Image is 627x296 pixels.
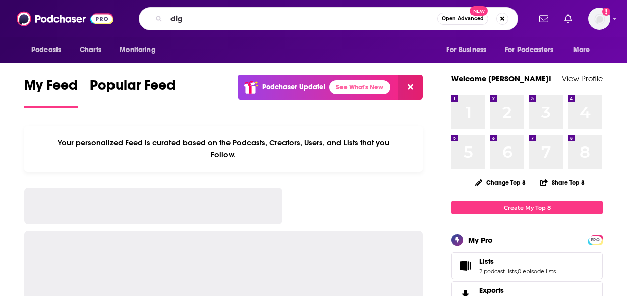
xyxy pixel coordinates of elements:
button: open menu [24,40,74,60]
div: Your personalized Feed is curated based on the Podcasts, Creators, Users, and Lists that you Follow. [24,126,423,172]
span: Open Advanced [442,16,484,21]
div: My Pro [468,235,493,245]
span: Podcasts [31,43,61,57]
a: Show notifications dropdown [535,10,552,27]
span: Logged in as aridings [588,8,610,30]
span: Exports [479,286,504,295]
a: Welcome [PERSON_NAME]! [451,74,551,83]
button: Share Top 8 [540,173,585,192]
button: open menu [566,40,603,60]
img: Podchaser - Follow, Share and Rate Podcasts [17,9,113,28]
span: New [470,6,488,16]
a: Lists [455,259,475,273]
span: , [517,268,518,275]
button: open menu [498,40,568,60]
a: View Profile [562,74,603,83]
button: Change Top 8 [469,176,532,189]
a: Lists [479,257,556,266]
span: Lists [479,257,494,266]
img: User Profile [588,8,610,30]
button: open menu [439,40,499,60]
a: Popular Feed [90,77,176,108]
p: Podchaser Update! [262,83,325,91]
input: Search podcasts, credits, & more... [166,11,437,27]
a: See What's New [329,80,390,94]
span: My Feed [24,77,78,100]
a: My Feed [24,77,78,108]
span: Charts [80,43,101,57]
a: 0 episode lists [518,268,556,275]
span: Popular Feed [90,77,176,100]
a: PRO [589,236,601,243]
a: Charts [73,40,107,60]
a: Create My Top 8 [451,201,603,214]
span: Monitoring [120,43,155,57]
a: Show notifications dropdown [560,10,576,27]
a: 2 podcast lists [479,268,517,275]
span: For Business [446,43,486,57]
span: More [573,43,590,57]
div: Search podcasts, credits, & more... [139,7,518,30]
svg: Add a profile image [602,8,610,16]
button: open menu [112,40,168,60]
button: Show profile menu [588,8,610,30]
span: For Podcasters [505,43,553,57]
button: Open AdvancedNew [437,13,488,25]
span: Lists [451,252,603,279]
span: PRO [589,236,601,244]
